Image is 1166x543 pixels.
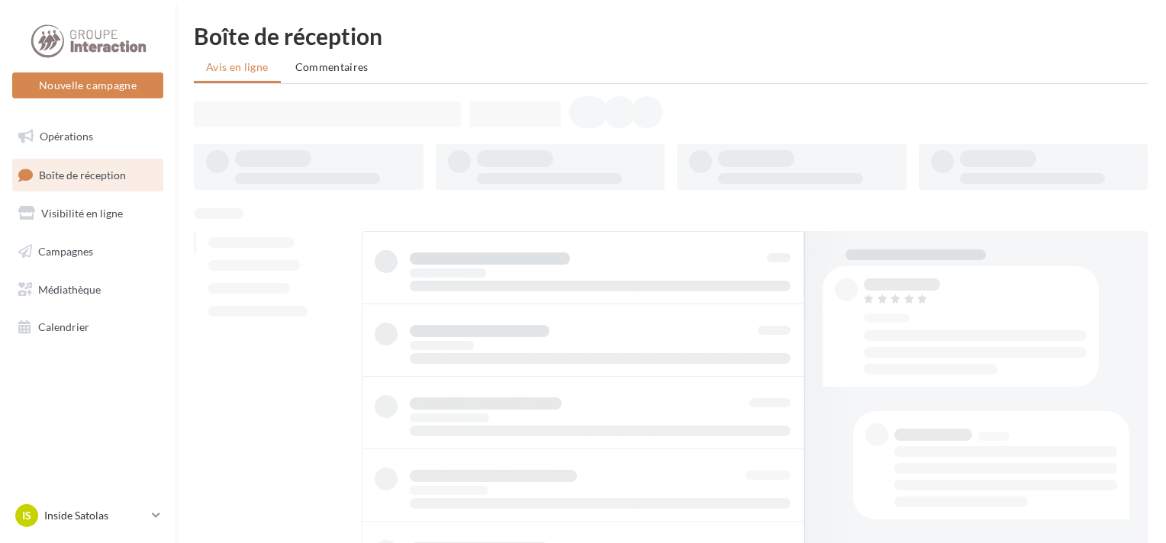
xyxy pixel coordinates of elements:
a: Visibilité en ligne [9,198,166,230]
p: Inside Satolas [44,508,146,523]
a: Boîte de réception [9,159,166,191]
a: Opérations [9,120,166,153]
div: Boîte de réception [194,24,1148,47]
span: Campagnes [38,245,93,258]
a: IS Inside Satolas [12,501,163,530]
a: Médiathèque [9,274,166,306]
span: Médiathèque [38,282,101,295]
span: Boîte de réception [39,168,126,181]
a: Campagnes [9,236,166,268]
button: Nouvelle campagne [12,72,163,98]
a: Calendrier [9,311,166,343]
span: Commentaires [295,60,369,73]
span: Calendrier [38,320,89,333]
span: IS [22,508,31,523]
span: Opérations [40,130,93,143]
span: Visibilité en ligne [41,207,123,220]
